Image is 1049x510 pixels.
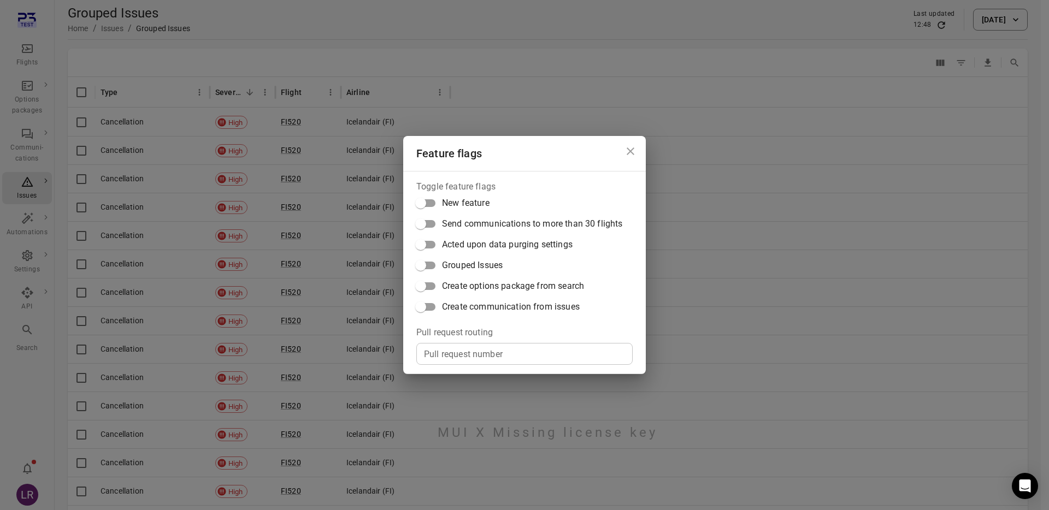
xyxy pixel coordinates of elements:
legend: Pull request routing [416,326,493,339]
h2: Feature flags [403,136,646,171]
div: Open Intercom Messenger [1012,473,1038,499]
span: Grouped Issues [442,259,503,272]
span: Create communication from issues [442,300,580,313]
span: New feature [442,197,490,210]
legend: Toggle feature flags [416,180,496,193]
span: Send communications to more than 30 flights [442,217,622,230]
button: Close dialog [620,140,641,162]
span: Acted upon data purging settings [442,238,573,251]
span: Create options package from search [442,280,584,293]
